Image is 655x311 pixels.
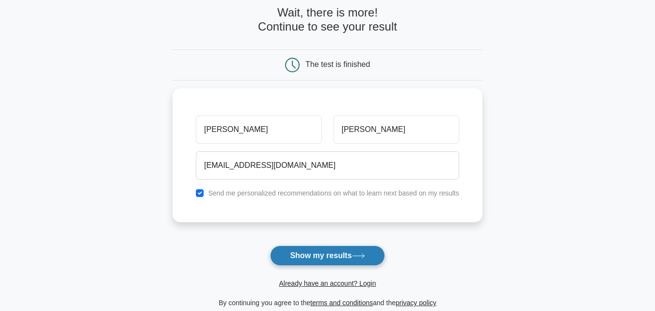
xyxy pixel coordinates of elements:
[279,279,376,287] a: Already have an account? Login
[196,115,321,144] input: First name
[196,151,459,180] input: Email
[334,115,459,144] input: Last name
[396,299,436,307] a: privacy policy
[270,246,384,266] button: Show my results
[208,189,459,197] label: Send me personalized recommendations on what to learn next based on my results
[167,297,488,309] div: By continuing you agree to the and the
[310,299,373,307] a: terms and conditions
[173,6,482,34] h4: Wait, there is more! Continue to see your result
[305,60,370,68] div: The test is finished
